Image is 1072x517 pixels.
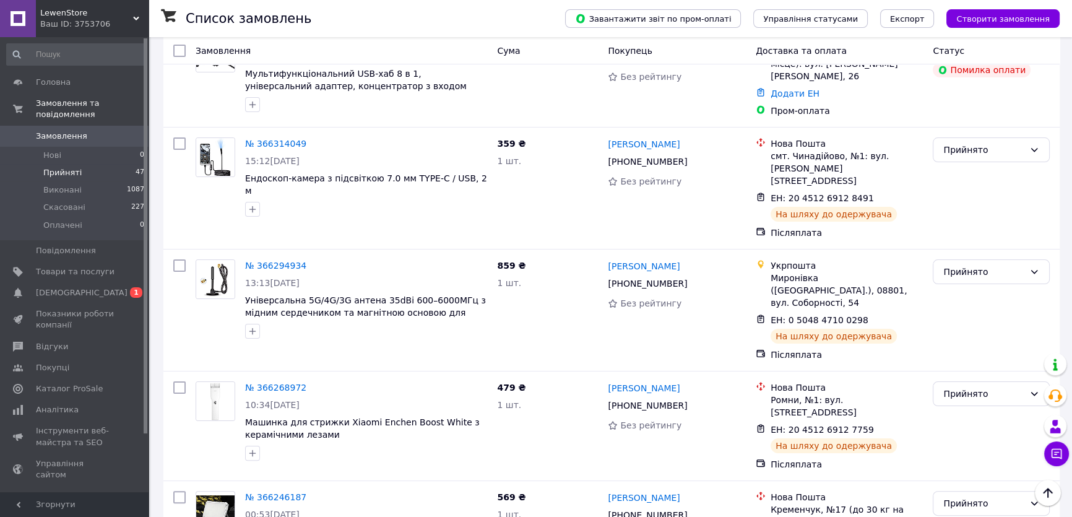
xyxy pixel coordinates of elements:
[771,349,923,361] div: Післяплата
[36,266,115,277] span: Товари та послуги
[36,425,115,448] span: Інструменти веб-майстра та SEO
[497,261,525,271] span: 859 ₴
[245,400,300,410] span: 10:34[DATE]
[245,156,300,166] span: 15:12[DATE]
[245,69,467,103] a: Мультифункціональний USB-хаб 8 в 1, універсальний адаптер, концентратор з входом Type-C, кардрідер,
[196,381,235,421] a: Фото товару
[771,193,874,203] span: ЕН: 20 4512 6912 8491
[36,308,115,331] span: Показники роботи компанії
[245,261,306,271] a: № 366294934
[36,131,87,142] span: Замовлення
[620,176,681,186] span: Без рейтингу
[956,14,1050,24] span: Створити замовлення
[771,458,923,471] div: Післяплата
[1044,441,1069,466] button: Чат з покупцем
[36,362,69,373] span: Покупці
[36,383,103,394] span: Каталог ProSale
[6,43,145,66] input: Пошук
[497,156,521,166] span: 1 шт.
[196,137,235,177] a: Фото товару
[608,260,680,272] a: [PERSON_NAME]
[771,394,923,419] div: Ромни, №1: вул. [STREET_ADDRESS]
[771,259,923,272] div: Укрпошта
[36,98,149,120] span: Замовлення та повідомлення
[880,9,935,28] button: Експорт
[943,143,1024,157] div: Прийнято
[608,492,680,504] a: [PERSON_NAME]
[196,382,235,420] img: Фото товару
[186,11,311,26] h1: Список замовлень
[763,14,858,24] span: Управління статусами
[140,220,144,231] span: 0
[608,46,652,56] span: Покупець
[946,9,1060,28] button: Створити замовлення
[43,150,61,161] span: Нові
[933,63,1031,77] div: Помилка оплати
[753,9,868,28] button: Управління статусами
[620,298,681,308] span: Без рейтингу
[36,490,115,513] span: Гаманець компанії
[575,13,731,24] span: Завантажити звіт по пром-оплаті
[620,72,681,82] span: Без рейтингу
[943,265,1024,279] div: Прийнято
[771,227,923,239] div: Післяплата
[36,77,71,88] span: Головна
[245,492,306,502] a: № 366246187
[40,19,149,30] div: Ваш ID: 3753706
[130,287,142,298] span: 1
[605,275,689,292] div: [PHONE_NUMBER]
[771,438,897,453] div: На шляху до одержувача
[608,382,680,394] a: [PERSON_NAME]
[943,387,1024,401] div: Прийнято
[771,150,923,187] div: смт. Чинадійово, №1: вул. [PERSON_NAME][STREET_ADDRESS]
[605,153,689,170] div: [PHONE_NUMBER]
[771,137,923,150] div: Нова Пошта
[756,46,847,56] span: Доставка та оплата
[245,139,306,149] a: № 366314049
[605,397,689,414] div: [PHONE_NUMBER]
[127,185,144,196] span: 1087
[196,260,234,298] img: Фото товару
[40,7,133,19] span: LewenStore
[771,207,897,222] div: На шляху до одержувача
[36,341,68,352] span: Відгуки
[245,173,487,196] a: Ендоскоп-камера з підсвіткою 7.0 мм TYPE-C / USB, 2 м
[565,9,741,28] button: Завантажити звіт по пром-оплаті
[771,329,897,344] div: На шляху до одержувача
[245,383,306,393] a: № 366268972
[36,245,96,256] span: Повідомлення
[934,13,1060,23] a: Створити замовлення
[771,89,819,98] a: Додати ЕН
[771,425,874,435] span: ЕН: 20 4512 6912 7759
[771,272,923,309] div: Миронівка ([GEOGRAPHIC_DATA].), 08801, вул. Соборності, 54
[771,105,923,117] div: Пром-оплата
[43,167,82,178] span: Прийняті
[196,46,251,56] span: Замовлення
[36,458,115,480] span: Управління сайтом
[497,400,521,410] span: 1 шт.
[43,202,85,213] span: Скасовані
[497,492,525,502] span: 569 ₴
[245,295,486,330] a: Універсальна 5G/4G/3G антена 35dBi 600–6000МГц з мідним сердечником та магнітною основою для роут...
[245,417,480,440] a: Машинка для стрижки Xiaomi Enchen Boost White з керамічними лезами
[196,138,235,176] img: Фото товару
[1035,480,1061,506] button: Наверх
[140,150,144,161] span: 0
[890,14,925,24] span: Експорт
[608,138,680,150] a: [PERSON_NAME]
[620,420,681,430] span: Без рейтингу
[771,491,923,503] div: Нова Пошта
[43,185,82,196] span: Виконані
[943,497,1024,510] div: Прийнято
[131,202,144,213] span: 227
[497,46,520,56] span: Cума
[136,167,144,178] span: 47
[497,383,525,393] span: 479 ₴
[497,278,521,288] span: 1 шт.
[196,259,235,299] a: Фото товару
[933,46,964,56] span: Статус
